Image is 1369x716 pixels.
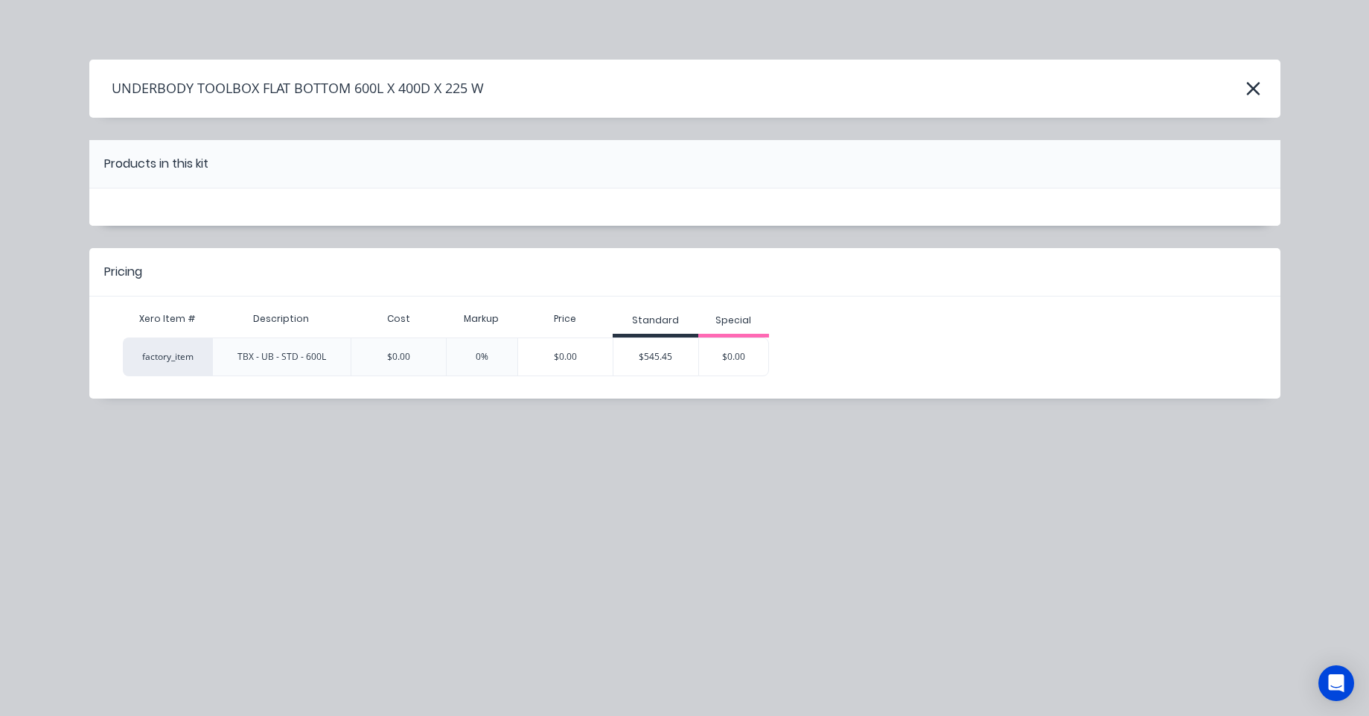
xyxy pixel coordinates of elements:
div: 0% [446,338,517,376]
div: Xero Item # [123,304,212,334]
div: Standard [632,314,679,327]
div: $0.00 [351,338,446,376]
div: Special [715,314,751,327]
div: Pricing [104,263,142,281]
div: $0.00 [518,338,613,376]
div: Price [517,304,613,334]
div: Markup [446,304,517,334]
div: Products in this kit [104,155,208,173]
div: Open Intercom Messenger [1318,665,1354,701]
div: $0.00 [699,338,769,376]
h4: UNDERBODY TOOLBOX FLAT BOTTOM 600L X 400D X 225 W [89,75,484,103]
div: Cost [351,304,446,334]
div: Description [241,300,321,338]
div: TBX - UB - STD - 600L [237,350,326,364]
div: $545.45 [613,338,698,376]
div: factory_item [123,338,212,376]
